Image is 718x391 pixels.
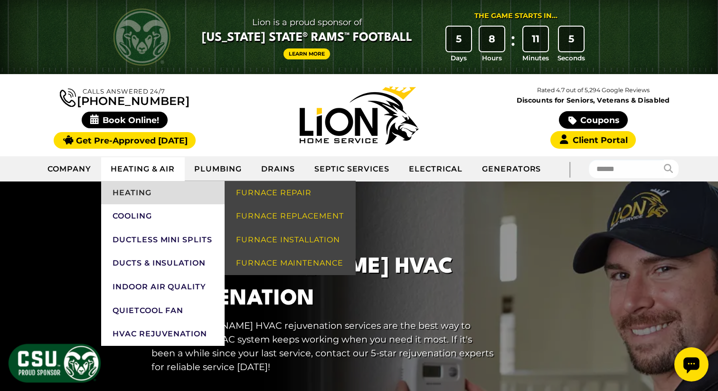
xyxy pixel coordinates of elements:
[480,27,504,51] div: 8
[151,319,497,373] p: Fort [PERSON_NAME] HVAC rejuvenation services are the best way to ensure your HVAC system keeps w...
[225,204,356,228] a: Furnace Replacement
[478,97,709,104] span: Discounts for Seniors, Veterans & Disabled
[101,157,185,181] a: Heating & Air
[523,27,548,51] div: 11
[225,251,356,275] a: Furnace Maintenance
[38,157,101,181] a: Company
[482,53,502,63] span: Hours
[225,181,356,205] a: Furnace Repair
[7,343,102,384] img: CSU Sponsor Badge
[559,111,627,129] a: Coupons
[252,157,305,181] a: Drains
[451,53,467,63] span: Days
[113,9,170,66] img: CSU Rams logo
[509,27,518,63] div: :
[101,204,225,228] a: Cooling
[300,86,418,144] img: Lion Home Service
[202,30,412,46] span: [US_STATE] State® Rams™ Football
[202,15,412,30] span: Lion is a proud sponsor of
[474,11,557,21] div: The Game Starts in...
[4,4,38,38] div: Open chat widget
[446,27,471,51] div: 5
[559,27,584,51] div: 5
[472,157,551,181] a: Generators
[283,48,330,59] a: Learn More
[151,251,497,315] h1: Fort [PERSON_NAME] HVAC Rejuvenation
[54,132,196,149] a: Get Pre-Approved [DATE]
[101,299,225,323] a: QuietCool Fan
[557,53,585,63] span: Seconds
[305,157,399,181] a: Septic Services
[101,228,225,252] a: Ductless Mini Splits
[101,181,225,205] a: Heating
[399,157,472,181] a: Electrical
[101,322,225,346] a: HVAC Rejuvenation
[82,112,168,128] span: Book Online!
[101,251,225,275] a: Ducts & Insulation
[225,228,356,252] a: Furnace Installation
[185,157,252,181] a: Plumbing
[60,86,189,107] a: [PHONE_NUMBER]
[550,131,636,149] a: Client Portal
[476,85,710,95] p: Rated 4.7 out of 5,294 Google Reviews
[101,275,225,299] a: Indoor Air Quality
[522,53,549,63] span: Minutes
[550,156,588,181] div: |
